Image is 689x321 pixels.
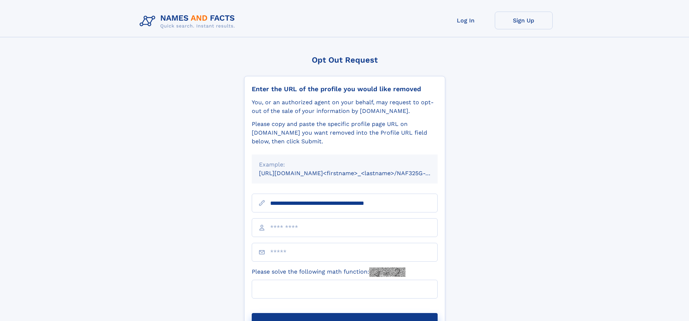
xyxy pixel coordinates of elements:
a: Sign Up [495,12,553,29]
div: You, or an authorized agent on your behalf, may request to opt-out of the sale of your informatio... [252,98,438,115]
div: Please copy and paste the specific profile page URL on [DOMAIN_NAME] you want removed into the Pr... [252,120,438,146]
img: Logo Names and Facts [137,12,241,31]
div: Example: [259,160,430,169]
label: Please solve the following math function: [252,267,405,277]
div: Opt Out Request [244,55,445,64]
div: Enter the URL of the profile you would like removed [252,85,438,93]
a: Log In [437,12,495,29]
small: [URL][DOMAIN_NAME]<firstname>_<lastname>/NAF325G-xxxxxxxx [259,170,451,177]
